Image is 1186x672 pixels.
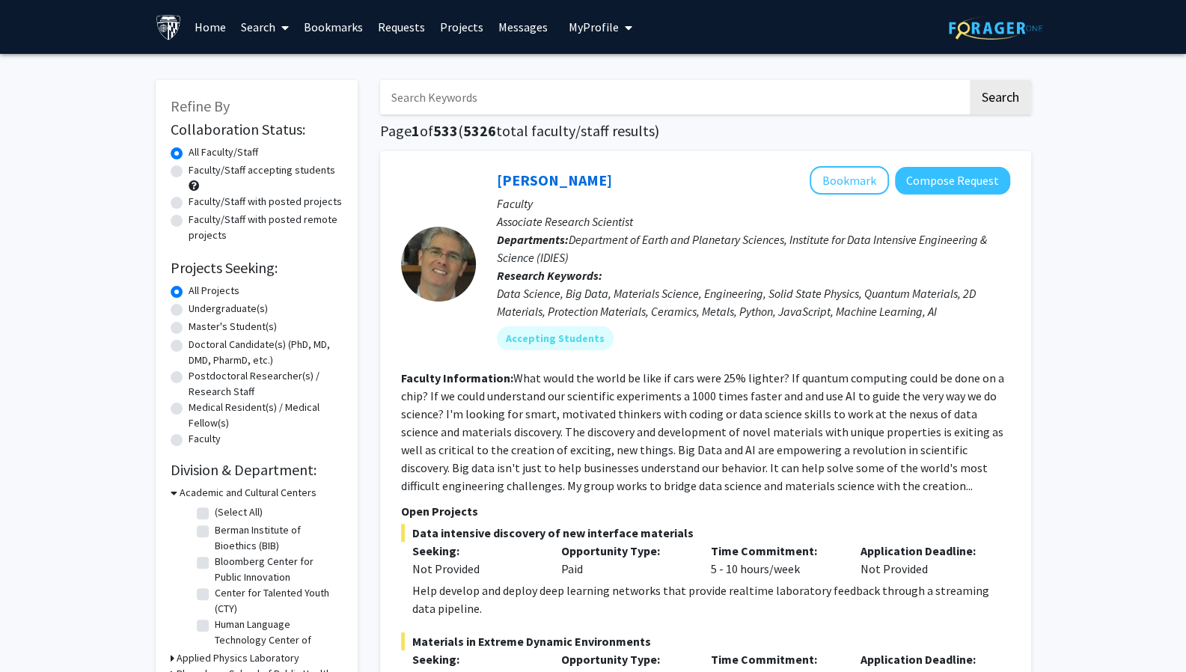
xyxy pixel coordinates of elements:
[497,171,612,189] a: [PERSON_NAME]
[550,542,700,578] div: Paid
[497,232,569,247] b: Departments:
[497,213,1010,230] p: Associate Research Scientist
[497,195,1010,213] p: Faculty
[432,1,491,53] a: Projects
[171,120,343,138] h2: Collaboration Status:
[189,212,343,243] label: Faculty/Staff with posted remote projects
[401,632,1010,650] span: Materials in Extreme Dynamic Environments
[401,524,1010,542] span: Data intensive discovery of new interface materials
[171,259,343,277] h2: Projects Seeking:
[189,319,277,335] label: Master's Student(s)
[189,337,343,368] label: Doctoral Candidate(s) (PhD, MD, DMD, PharmD, etc.)
[189,301,268,317] label: Undergraduate(s)
[711,650,838,668] p: Time Commitment:
[180,485,317,501] h3: Academic and Cultural Centers
[189,144,258,160] label: All Faculty/Staff
[497,232,987,265] span: Department of Earth and Planetary Sciences, Institute for Data Intensive Engineering & Science (I...
[401,502,1010,520] p: Open Projects
[370,1,432,53] a: Requests
[463,121,496,140] span: 5326
[380,80,968,114] input: Search Keywords
[189,368,343,400] label: Postdoctoral Researcher(s) / Research Staff
[156,14,182,40] img: Johns Hopkins University Logo
[11,605,64,661] iframe: Chat
[497,326,614,350] mat-chip: Accepting Students
[412,542,539,560] p: Seeking:
[215,504,263,520] label: (Select All)
[711,542,838,560] p: Time Commitment:
[700,542,849,578] div: 5 - 10 hours/week
[561,542,688,560] p: Opportunity Type:
[861,542,988,560] p: Application Deadline:
[296,1,370,53] a: Bookmarks
[189,283,239,299] label: All Projects
[171,97,230,115] span: Refine By
[491,1,555,53] a: Messages
[215,617,339,664] label: Human Language Technology Center of Excellence (HLTCOE)
[412,581,1010,617] div: Help develop and deploy deep learning networks that provide realtime laboratory feedback through ...
[187,1,233,53] a: Home
[895,167,1010,195] button: Compose Request to David Elbert
[433,121,458,140] span: 533
[861,650,988,668] p: Application Deadline:
[215,554,339,585] label: Bloomberg Center for Public Innovation
[171,461,343,479] h2: Division & Department:
[561,650,688,668] p: Opportunity Type:
[970,80,1031,114] button: Search
[189,400,343,431] label: Medical Resident(s) / Medical Fellow(s)
[177,650,299,666] h3: Applied Physics Laboratory
[233,1,296,53] a: Search
[412,121,420,140] span: 1
[412,650,539,668] p: Seeking:
[189,162,335,178] label: Faculty/Staff accepting students
[380,122,1031,140] h1: Page of ( total faculty/staff results)
[401,370,1004,493] fg-read-more: What would the world be like if cars were 25% lighter? If quantum computing could be done on a ch...
[401,370,513,385] b: Faculty Information:
[215,522,339,554] label: Berman Institute of Bioethics (BIB)
[189,431,221,447] label: Faculty
[497,284,1010,320] div: Data Science, Big Data, Materials Science, Engineering, Solid State Physics, Quantum Materials, 2...
[810,166,889,195] button: Add David Elbert to Bookmarks
[497,268,602,283] b: Research Keywords:
[412,560,539,578] div: Not Provided
[849,542,999,578] div: Not Provided
[189,194,342,210] label: Faculty/Staff with posted projects
[215,585,339,617] label: Center for Talented Youth (CTY)
[569,19,619,34] span: My Profile
[949,16,1042,40] img: ForagerOne Logo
